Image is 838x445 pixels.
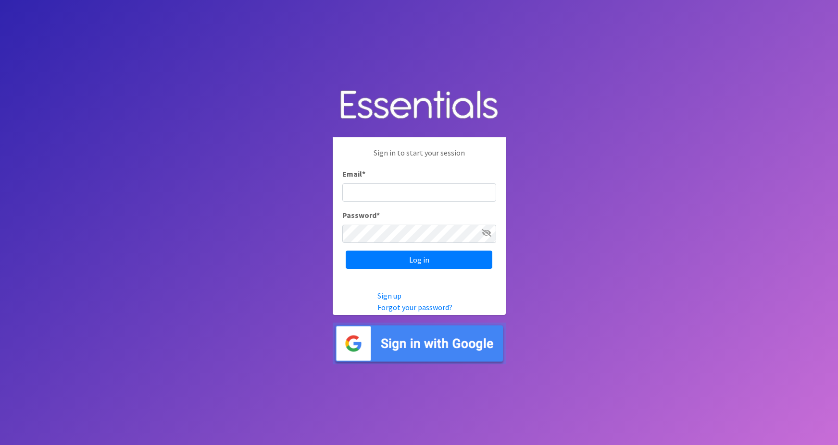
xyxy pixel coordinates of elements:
[333,323,506,364] img: Sign in with Google
[377,291,401,301] a: Sign up
[333,81,506,130] img: Human Essentials
[377,302,452,312] a: Forgot your password?
[376,210,380,220] abbr: required
[342,168,365,180] label: Email
[342,147,496,168] p: Sign in to start your session
[346,251,492,269] input: Log in
[342,209,380,221] label: Password
[362,169,365,179] abbr: required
